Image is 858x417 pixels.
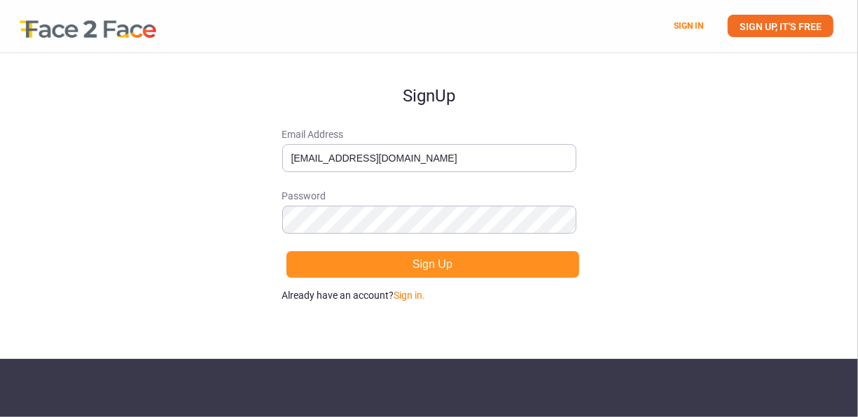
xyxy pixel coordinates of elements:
input: Email Address [282,144,576,172]
a: SIGN IN [674,21,703,31]
p: Already have an account? [282,288,576,302]
h1: Sign Up [282,53,576,105]
input: Password [282,206,576,234]
a: Sign in. [394,290,426,301]
button: Sign Up [286,250,580,278]
span: Password [282,189,576,203]
span: Email Address [282,127,576,141]
a: SIGN UP, IT'S FREE [728,15,833,37]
